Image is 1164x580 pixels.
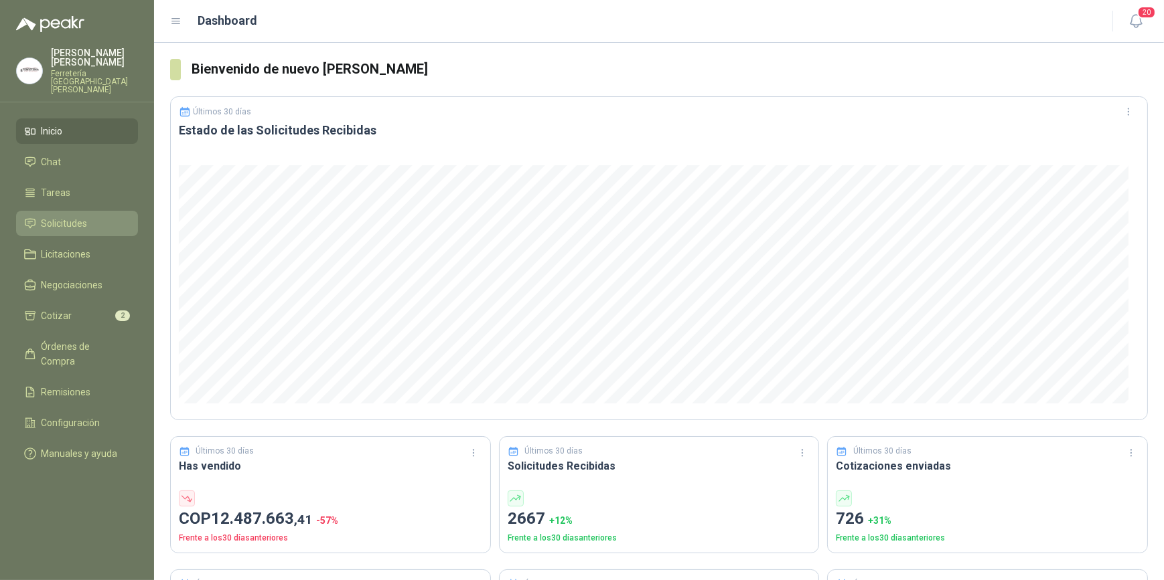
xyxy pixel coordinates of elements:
[196,445,254,458] p: Últimos 30 días
[294,512,312,527] span: ,41
[1137,6,1156,19] span: 20
[42,446,118,461] span: Manuales y ayuda
[198,11,258,30] h1: Dashboard
[853,445,912,458] p: Últimos 30 días
[16,149,138,175] a: Chat
[42,124,63,138] span: Inicio
[211,509,312,528] span: 12.487.663
[549,515,573,526] span: + 12 %
[115,310,130,321] span: 2
[16,410,138,436] a: Configuración
[51,48,138,67] p: [PERSON_NAME] [PERSON_NAME]
[42,278,103,292] span: Negociaciones
[524,445,583,458] p: Últimos 30 días
[16,379,138,405] a: Remisiones
[16,334,138,374] a: Órdenes de Compra
[16,241,138,267] a: Licitaciones
[42,308,72,323] span: Cotizar
[508,458,811,474] h3: Solicitudes Recibidas
[42,415,100,430] span: Configuración
[179,532,482,545] p: Frente a los 30 días anteriores
[16,118,138,144] a: Inicio
[179,122,1139,138] h3: Estado de las Solicitudes Recibidas
[16,272,138,298] a: Negociaciones
[836,532,1139,545] p: Frente a los 30 días anteriores
[179,506,482,532] p: COP
[316,515,338,526] span: -57 %
[42,155,62,169] span: Chat
[16,16,84,32] img: Logo peakr
[17,58,42,84] img: Company Logo
[1124,9,1148,33] button: 20
[868,515,891,526] span: + 31 %
[192,59,1148,80] h3: Bienvenido de nuevo [PERSON_NAME]
[179,458,482,474] h3: Has vendido
[42,247,91,262] span: Licitaciones
[836,458,1139,474] h3: Cotizaciones enviadas
[836,506,1139,532] p: 726
[42,385,91,399] span: Remisiones
[42,216,88,231] span: Solicitudes
[42,185,71,200] span: Tareas
[42,339,125,369] span: Órdenes de Compra
[16,211,138,236] a: Solicitudes
[508,532,811,545] p: Frente a los 30 días anteriores
[508,506,811,532] p: 2667
[16,441,138,466] a: Manuales y ayuda
[51,70,138,94] p: Ferretería [GEOGRAPHIC_DATA][PERSON_NAME]
[194,107,252,116] p: Últimos 30 días
[16,303,138,328] a: Cotizar2
[16,180,138,205] a: Tareas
